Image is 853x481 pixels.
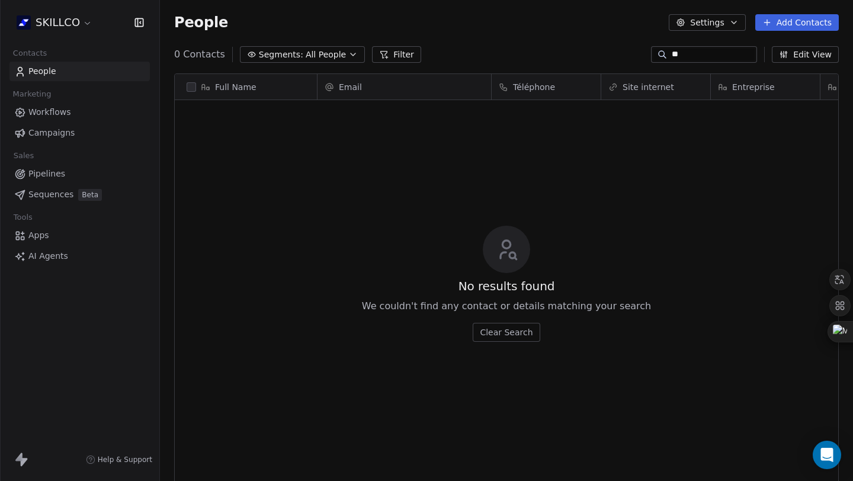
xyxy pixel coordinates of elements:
[9,185,150,204] a: SequencesBeta
[175,100,318,469] div: grid
[215,81,256,93] span: Full Name
[9,62,150,81] a: People
[174,47,225,62] span: 0 Contacts
[772,46,839,63] button: Edit View
[28,168,65,180] span: Pipelines
[28,127,75,139] span: Campaigns
[9,226,150,245] a: Apps
[318,74,491,100] div: Email
[175,74,317,100] div: Full Name
[755,14,839,31] button: Add Contacts
[9,246,150,266] a: AI Agents
[8,85,56,103] span: Marketing
[492,74,601,100] div: Téléphone
[86,455,152,464] a: Help & Support
[458,278,555,294] span: No results found
[362,299,651,313] span: We couldn't find any contact or details matching your search
[9,102,150,122] a: Workflows
[78,189,102,201] span: Beta
[9,123,150,143] a: Campaigns
[669,14,745,31] button: Settings
[9,164,150,184] a: Pipelines
[28,65,56,78] span: People
[8,44,52,62] span: Contacts
[732,81,775,93] span: Entreprise
[813,441,841,469] div: Open Intercom Messenger
[28,188,73,201] span: Sequences
[339,81,362,93] span: Email
[306,49,346,61] span: All People
[174,14,228,31] span: People
[623,81,674,93] span: Site internet
[28,106,71,118] span: Workflows
[14,12,95,33] button: SKILLCO
[259,49,303,61] span: Segments:
[28,250,68,262] span: AI Agents
[28,229,49,242] span: Apps
[513,81,555,93] span: Téléphone
[711,74,820,100] div: Entreprise
[8,147,39,165] span: Sales
[372,46,421,63] button: Filter
[36,15,80,30] span: SKILLCO
[17,15,31,30] img: Skillco%20logo%20icon%20(2).png
[8,209,37,226] span: Tools
[601,74,710,100] div: Site internet
[473,323,540,342] button: Clear Search
[98,455,152,464] span: Help & Support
